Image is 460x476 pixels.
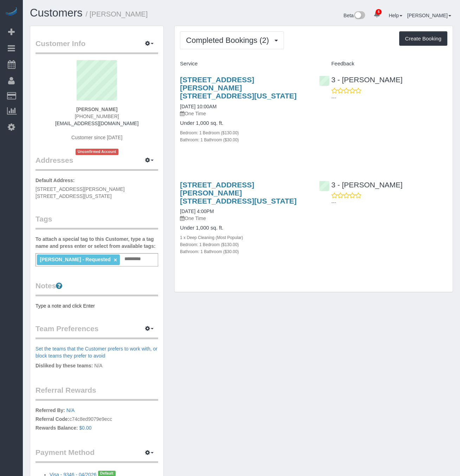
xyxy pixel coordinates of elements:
[35,236,158,250] label: To attach a special tag to this Customer, type a tag name and press enter or select from availabl...
[35,416,69,423] label: Referral Code:
[399,31,447,46] button: Create Booking
[35,323,158,339] legend: Team Preferences
[319,76,403,84] a: 3 - [PERSON_NAME]
[4,7,18,17] img: Automaid Logo
[407,13,451,18] a: [PERSON_NAME]
[186,36,272,45] span: Completed Bookings (2)
[55,121,138,126] a: [EMAIL_ADDRESS][DOMAIN_NAME]
[86,10,148,18] small: / [PERSON_NAME]
[180,181,297,205] a: [STREET_ADDRESS][PERSON_NAME] [STREET_ADDRESS][US_STATE]
[35,362,93,369] label: Disliked by these teams:
[180,76,297,100] a: [STREET_ADDRESS][PERSON_NAME] [STREET_ADDRESS][US_STATE]
[389,13,402,18] a: Help
[35,214,158,230] legend: Tags
[35,346,157,359] a: Set the teams that the Customer prefers to work with, or block teams they prefer to avoid
[35,385,158,401] legend: Referral Rewards
[35,424,78,431] label: Rewards Balance:
[30,7,83,19] a: Customers
[35,447,158,463] legend: Payment Method
[370,7,384,22] a: 6
[319,61,447,67] h4: Feedback
[180,137,239,142] small: Bathroom: 1 Bathroom ($30.00)
[354,11,365,20] img: New interface
[180,242,239,247] small: Bedroom: 1 Bedroom ($130.00)
[35,177,75,184] label: Default Address:
[35,186,125,199] span: [STREET_ADDRESS][PERSON_NAME] [STREET_ADDRESS][US_STATE]
[180,215,308,222] p: One Time
[331,199,447,206] p: ---
[66,407,74,413] a: N/A
[180,235,243,240] small: 1 x Deep Cleaning (Most Popular)
[180,130,239,135] small: Bedroom: 1 Bedroom ($130.00)
[180,249,239,254] small: Bathroom: 1 Bathroom ($30.00)
[35,407,65,414] label: Referred By:
[180,225,308,231] h4: Under 1,000 sq. ft.
[35,407,158,433] p: c74c8ed9079e9ecc
[40,257,110,262] span: [PERSON_NAME] - Requested
[180,120,308,126] h4: Under 1,000 sq. ft.
[376,9,382,15] span: 6
[180,208,214,214] a: [DATE] 4:00PM
[35,302,158,309] pre: Type a note and click Enter
[35,281,158,296] legend: Notes
[180,110,308,117] p: One Time
[344,13,365,18] a: Beta
[180,31,284,49] button: Completed Bookings (2)
[75,114,119,119] span: [PHONE_NUMBER]
[79,425,92,431] a: $0.00
[180,104,216,109] a: [DATE] 10:00AM
[71,135,122,140] span: Customer since [DATE]
[35,38,158,54] legend: Customer Info
[76,149,118,155] span: Unconfirmed Account
[114,257,117,263] a: ×
[94,363,102,368] span: N/A
[331,94,447,101] p: ---
[319,181,403,189] a: 3 - [PERSON_NAME]
[76,107,117,112] strong: [PERSON_NAME]
[180,61,308,67] h4: Service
